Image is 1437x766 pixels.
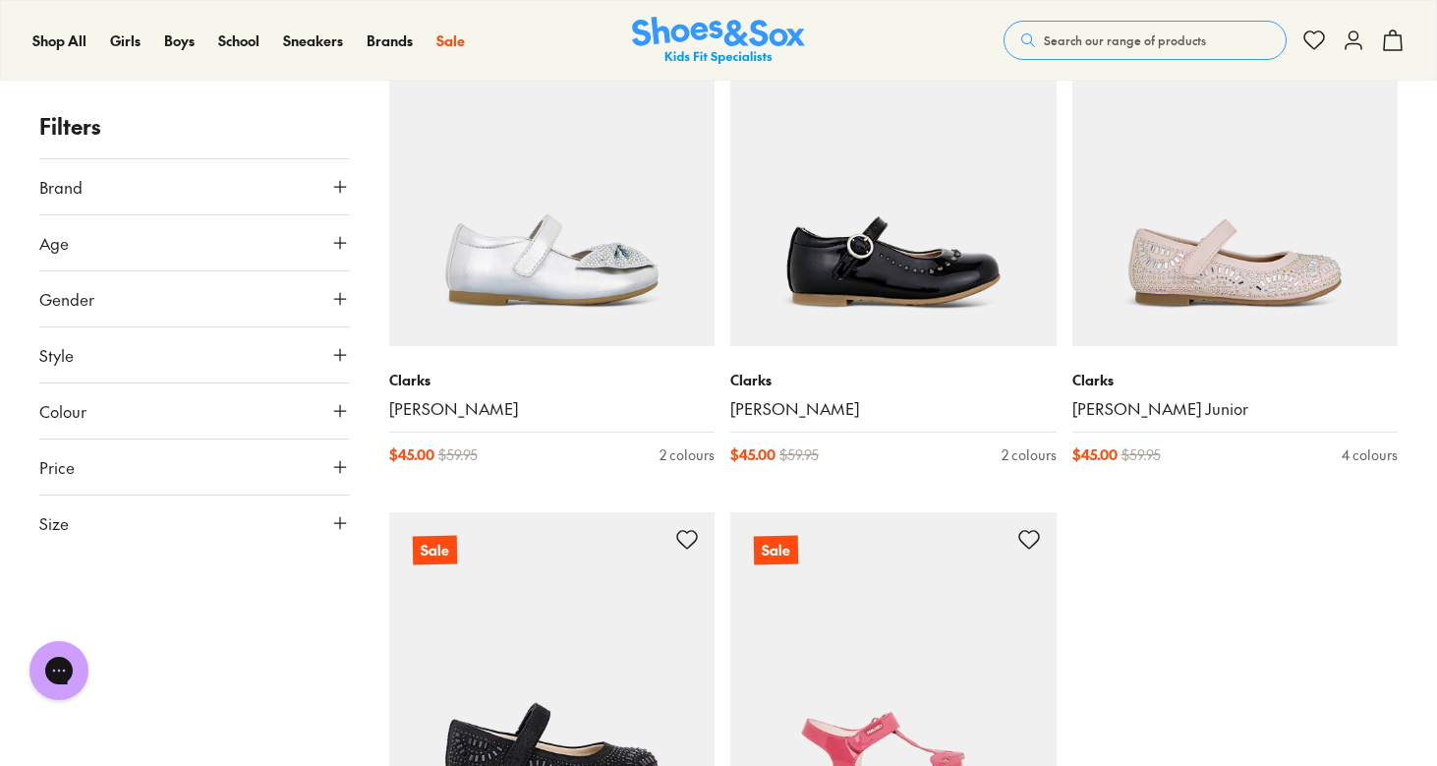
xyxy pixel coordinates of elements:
a: Shoes & Sox [632,17,805,65]
p: Sale [412,536,456,565]
a: Sale [1072,21,1399,347]
a: Sneakers [283,30,343,51]
span: Style [39,343,74,367]
span: Gender [39,287,94,311]
div: 2 colours [660,444,715,465]
span: Shop All [32,30,86,50]
a: Boys [164,30,195,51]
span: Price [39,455,75,479]
span: Sneakers [283,30,343,50]
span: $ 59.95 [779,444,819,465]
span: $ 59.95 [1121,444,1161,465]
button: Price [39,440,350,495]
p: Clarks [730,370,1057,390]
a: Sale [730,21,1057,347]
p: Sale [754,536,798,565]
a: Shop All [32,30,86,51]
span: $ 45.00 [730,444,776,465]
p: Filters [39,110,350,143]
button: Search our range of products [1004,21,1287,60]
button: Age [39,215,350,270]
button: Brand [39,159,350,214]
iframe: Gorgias live chat messenger [20,634,98,707]
a: Sale [436,30,465,51]
span: $ 45.00 [1072,444,1118,465]
button: Gender [39,271,350,326]
span: Search our range of products [1044,31,1206,49]
span: Colour [39,399,86,423]
div: 2 colours [1002,444,1057,465]
button: Size [39,496,350,551]
a: [PERSON_NAME] [389,398,716,420]
span: Age [39,231,69,255]
a: Sale [389,21,716,347]
a: Girls [110,30,141,51]
span: Brand [39,175,83,199]
span: Sale [436,30,465,50]
img: SNS_Logo_Responsive.svg [632,17,805,65]
a: [PERSON_NAME] [730,398,1057,420]
button: Style [39,327,350,383]
span: School [218,30,259,50]
a: [PERSON_NAME] Junior [1072,398,1399,420]
div: 4 colours [1342,444,1398,465]
span: $ 45.00 [389,444,434,465]
p: Clarks [389,370,716,390]
span: $ 59.95 [438,444,478,465]
span: Brands [367,30,413,50]
span: Boys [164,30,195,50]
a: Brands [367,30,413,51]
span: Size [39,511,69,535]
span: Girls [110,30,141,50]
a: School [218,30,259,51]
p: Clarks [1072,370,1399,390]
button: Colour [39,383,350,439]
